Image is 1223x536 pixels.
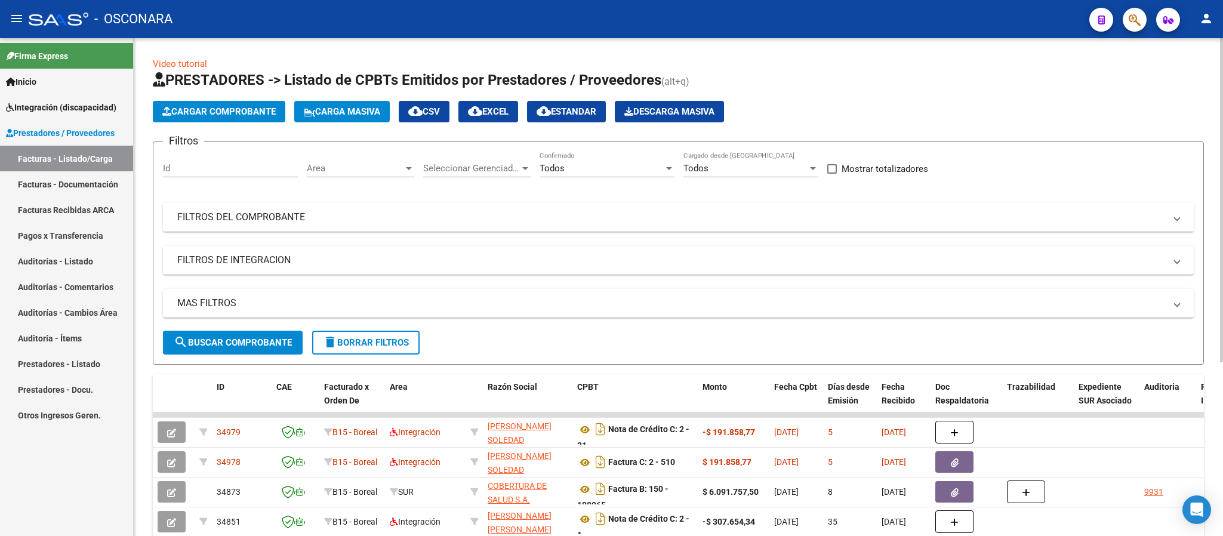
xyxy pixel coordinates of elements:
datatable-header-cell: Area [385,374,466,427]
datatable-header-cell: Monto [698,374,769,427]
datatable-header-cell: Auditoria [1139,374,1196,427]
mat-icon: cloud_download [537,104,551,118]
span: Integración [390,517,440,526]
span: Cargar Comprobante [162,106,276,117]
span: [PERSON_NAME] SOLEDAD [488,451,552,475]
strong: Factura B: 150 - 108065 [577,485,669,510]
span: Expediente SUR Asociado [1079,382,1132,405]
span: Trazabilidad [1007,382,1055,392]
span: [DATE] [882,487,906,497]
button: CSV [399,101,449,122]
span: [DATE] [882,427,906,437]
span: [DATE] [882,517,906,526]
span: Descarga Masiva [624,106,714,117]
mat-icon: person [1199,11,1213,26]
span: Integración [390,427,440,437]
span: 5 [828,427,833,437]
span: Fecha Cpbt [774,382,817,392]
button: Buscar Comprobante [163,331,303,355]
datatable-header-cell: Fecha Cpbt [769,374,823,427]
span: - OSCONARA [94,6,172,32]
datatable-header-cell: ID [212,374,272,427]
span: Carga Masiva [304,106,380,117]
span: CPBT [577,382,599,392]
span: [DATE] [774,487,799,497]
div: 27371272947 [488,420,568,445]
i: Descargar documento [593,420,608,439]
span: (alt+q) [661,76,689,87]
div: 30707761896 [488,479,568,504]
span: PRESTADORES -> Listado de CPBTs Emitidos por Prestadores / Proveedores [153,72,661,88]
datatable-header-cell: Doc Respaldatoria [931,374,1002,427]
span: ID [217,382,224,392]
span: SUR [390,487,414,497]
span: Firma Express [6,50,68,63]
span: Todos [540,163,565,174]
span: [PERSON_NAME] SOLEDAD [488,421,552,445]
mat-expansion-panel-header: FILTROS DEL COMPROBANTE [163,203,1194,232]
datatable-header-cell: Expediente SUR Asociado [1074,374,1139,427]
span: 34851 [217,517,241,526]
span: 34978 [217,457,241,467]
span: [DATE] [774,457,799,467]
strong: $ 6.091.757,50 [703,487,759,497]
strong: -$ 191.858,77 [703,427,755,437]
mat-icon: cloud_download [408,104,423,118]
mat-icon: cloud_download [468,104,482,118]
strong: -$ 307.654,34 [703,517,755,526]
datatable-header-cell: Razón Social [483,374,572,427]
datatable-header-cell: Trazabilidad [1002,374,1074,427]
mat-icon: search [174,335,188,349]
span: COBERTURA DE SALUD S.A. [488,481,547,504]
span: B15 - Boreal [332,427,377,437]
span: Monto [703,382,727,392]
span: [DATE] [774,427,799,437]
span: [DATE] [774,517,799,526]
datatable-header-cell: Días desde Emisión [823,374,877,427]
span: [DATE] [882,457,906,467]
h3: Filtros [163,133,204,149]
span: Inicio [6,75,36,88]
span: Integración [390,457,440,467]
i: Descargar documento [593,479,608,498]
mat-icon: delete [323,335,337,349]
span: Facturado x Orden De [324,382,369,405]
span: B15 - Boreal [332,457,377,467]
span: Todos [683,163,708,174]
strong: $ 191.858,77 [703,457,751,467]
mat-panel-title: FILTROS DEL COMPROBANTE [177,211,1165,224]
datatable-header-cell: CPBT [572,374,698,427]
span: 34873 [217,487,241,497]
button: Estandar [527,101,606,122]
i: Descargar documento [593,509,608,528]
mat-panel-title: FILTROS DE INTEGRACION [177,254,1165,267]
div: 27390102963 [488,509,568,534]
span: Area [307,163,403,174]
button: Descarga Masiva [615,101,724,122]
datatable-header-cell: Facturado x Orden De [319,374,385,427]
datatable-header-cell: CAE [272,374,319,427]
span: Doc Respaldatoria [935,382,989,405]
button: Cargar Comprobante [153,101,285,122]
span: Integración (discapacidad) [6,101,116,114]
span: Borrar Filtros [323,337,409,348]
button: Carga Masiva [294,101,390,122]
datatable-header-cell: Fecha Recibido [877,374,931,427]
span: Area [390,382,408,392]
i: Descargar documento [593,452,608,472]
div: Open Intercom Messenger [1182,495,1211,524]
button: EXCEL [458,101,518,122]
span: Razón Social [488,382,537,392]
span: B15 - Boreal [332,517,377,526]
a: Video tutorial [153,58,207,69]
button: Borrar Filtros [312,331,420,355]
span: Mostrar totalizadores [842,162,928,176]
span: Fecha Recibido [882,382,915,405]
div: 27371272947 [488,449,568,475]
span: Buscar Comprobante [174,337,292,348]
span: B15 - Boreal [332,487,377,497]
strong: Nota de Crédito C: 2 - 31 [577,425,689,451]
mat-panel-title: MAS FILTROS [177,297,1165,310]
span: Prestadores / Proveedores [6,127,115,140]
span: CSV [408,106,440,117]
